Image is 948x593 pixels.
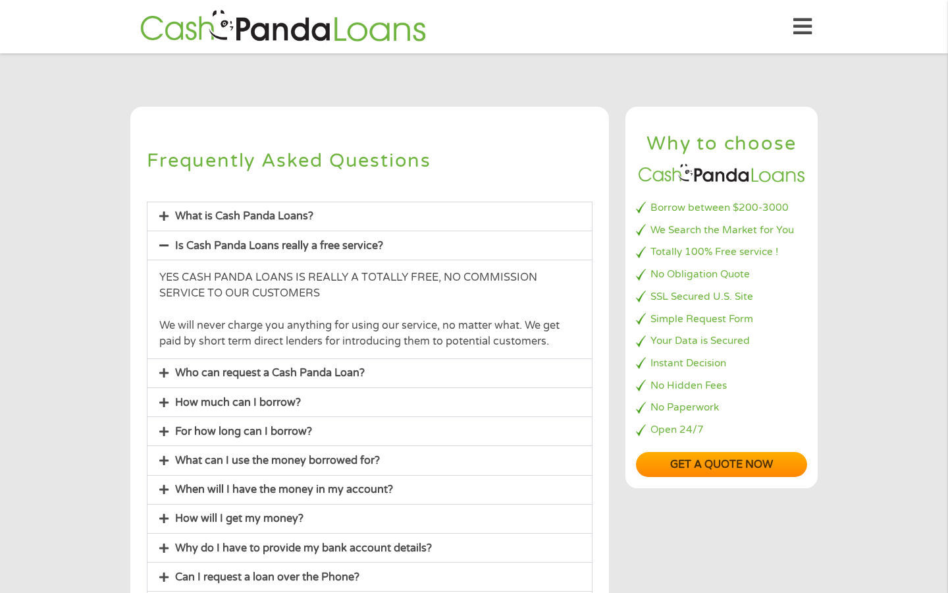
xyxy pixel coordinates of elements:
[175,210,313,223] a: What is Cash Panda Loans?
[175,425,312,438] a: For how long can I borrow?
[636,356,807,371] li: Instant Decision
[636,422,807,438] li: Open 24/7
[159,318,580,350] p: We will never charge you anything for using our service, no matter what. We get paid by short ter...
[147,202,592,231] div: What is Cash Panda Loans?
[147,359,592,387] div: Who can request a Cash Panda Loan?
[147,388,592,416] div: How much can I borrow?
[175,239,383,252] a: Is Cash Panda Loans really a free service?
[175,483,393,496] a: When will I have the money in my account?
[636,223,807,238] li: We Search the Market for You
[175,454,380,467] a: What can I use the money borrowed for?
[636,378,807,393] li: No Hidden Fees
[636,289,807,304] li: SSL Secured U.S. Site
[136,8,430,45] img: GetLoanNow Logo
[636,132,807,156] h2: Why to choose
[175,512,303,525] a: How will I get my money?
[147,260,592,358] div: Is Cash Panda Loans really a free service?
[147,476,592,504] div: When will I have the money in my account?
[147,446,592,474] div: What can I use the money borrowed for?
[159,269,580,302] p: YES CASH PANDA LOANS IS REALLY A TOTALLY FREE, NO COMMISSION SERVICE TO OUR CUSTOMERS
[636,200,807,215] li: Borrow between $200-3000
[147,505,592,533] div: How will I get my money?
[636,452,807,478] a: Get a quote now
[147,231,592,260] div: Is Cash Panda Loans really a free service?
[636,312,807,327] li: Simple Request Form
[636,267,807,282] li: No Obligation Quote
[636,244,807,260] li: Totally 100% Free service !
[175,542,432,555] a: Why do I have to provide my bank account details?
[147,563,592,591] div: Can I request a loan over the Phone?
[636,400,807,415] li: No Paperwork
[175,366,365,380] a: Who can request a Cash Panda Loan?
[147,534,592,562] div: Why do I have to provide my bank account details?
[175,396,301,409] a: How much can I borrow?
[175,571,359,584] a: Can I request a loan over the Phone?
[147,417,592,445] div: For how long can I borrow?
[636,333,807,349] li: Your Data is Secured
[147,152,592,171] h2: Frequently Asked Questions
